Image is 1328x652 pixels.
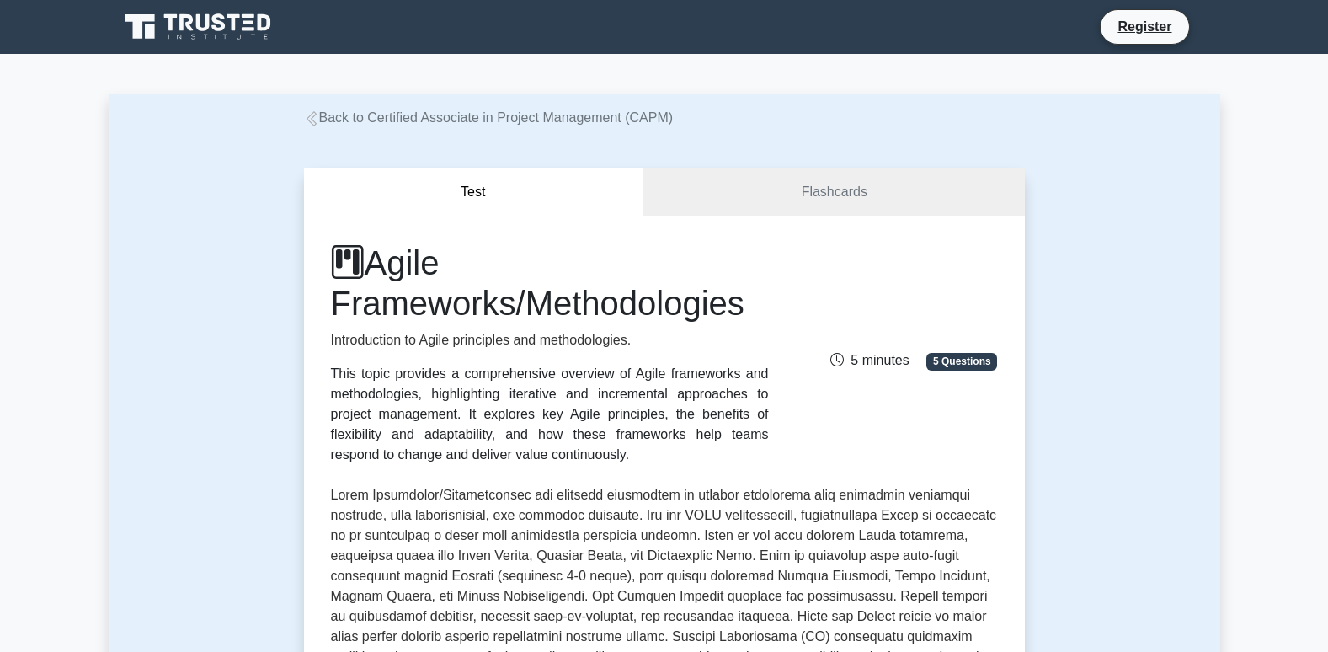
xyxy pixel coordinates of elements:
[331,243,769,323] h1: Agile Frameworks/Methodologies
[926,353,997,370] span: 5 Questions
[643,168,1024,216] a: Flashcards
[1107,16,1181,37] a: Register
[331,364,769,465] div: This topic provides a comprehensive overview of Agile frameworks and methodologies, highlighting ...
[331,330,769,350] p: Introduction to Agile principles and methodologies.
[830,353,909,367] span: 5 minutes
[304,168,644,216] button: Test
[304,110,674,125] a: Back to Certified Associate in Project Management (CAPM)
